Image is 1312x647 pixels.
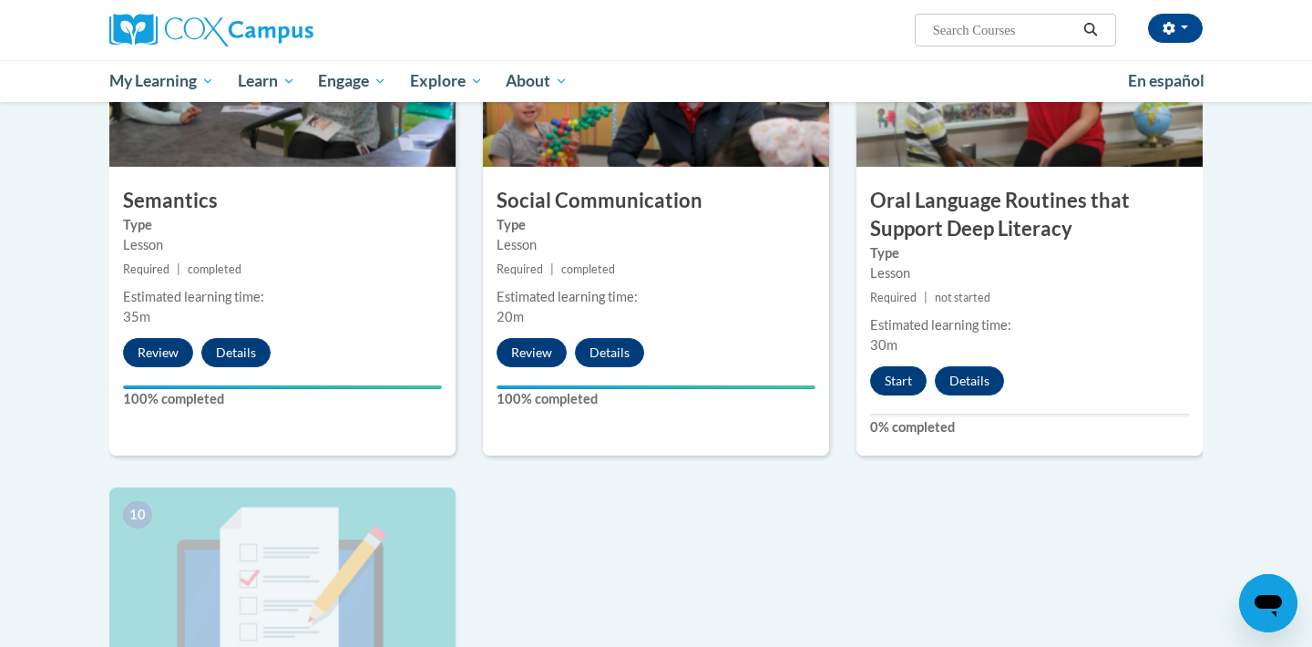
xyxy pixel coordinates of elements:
[497,262,543,276] span: Required
[483,187,829,215] h3: Social Communication
[1128,71,1204,90] span: En español
[497,235,815,255] div: Lesson
[123,501,152,529] span: 10
[318,70,386,92] span: Engage
[123,309,150,324] span: 35m
[109,14,456,46] a: Cox Campus
[495,60,580,102] a: About
[870,417,1189,437] label: 0% completed
[226,60,307,102] a: Learn
[109,70,214,92] span: My Learning
[188,262,241,276] span: completed
[550,262,554,276] span: |
[306,60,398,102] a: Engage
[870,315,1189,335] div: Estimated learning time:
[924,291,928,304] span: |
[201,338,271,367] button: Details
[870,337,897,353] span: 30m
[123,389,442,409] label: 100% completed
[177,262,180,276] span: |
[935,291,990,304] span: not started
[1239,574,1297,632] iframe: Button to launch messaging window
[123,215,442,235] label: Type
[97,60,226,102] a: My Learning
[1148,14,1203,43] button: Account Settings
[870,243,1189,263] label: Type
[1077,19,1104,41] button: Search
[410,70,483,92] span: Explore
[870,366,927,395] button: Start
[398,60,495,102] a: Explore
[497,389,815,409] label: 100% completed
[935,366,1004,395] button: Details
[870,291,917,304] span: Required
[497,309,524,324] span: 20m
[109,187,456,215] h3: Semantics
[123,385,442,389] div: Your progress
[497,287,815,307] div: Estimated learning time:
[497,385,815,389] div: Your progress
[1116,62,1216,100] a: En español
[109,14,313,46] img: Cox Campus
[561,262,615,276] span: completed
[123,235,442,255] div: Lesson
[506,70,568,92] span: About
[123,287,442,307] div: Estimated learning time:
[123,262,169,276] span: Required
[123,338,193,367] button: Review
[870,263,1189,283] div: Lesson
[575,338,644,367] button: Details
[238,70,295,92] span: Learn
[497,338,567,367] button: Review
[931,19,1077,41] input: Search Courses
[856,187,1203,243] h3: Oral Language Routines that Support Deep Literacy
[82,60,1230,102] div: Main menu
[497,215,815,235] label: Type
